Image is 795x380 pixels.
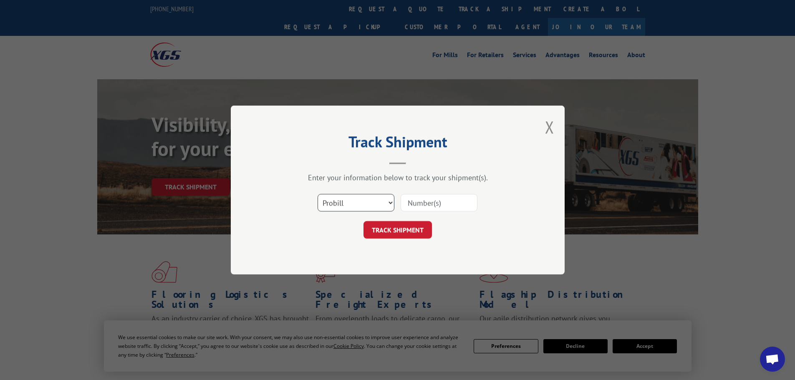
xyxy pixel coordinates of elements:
[760,347,785,372] div: Open chat
[363,221,432,239] button: TRACK SHIPMENT
[273,136,523,152] h2: Track Shipment
[273,173,523,182] div: Enter your information below to track your shipment(s).
[545,116,554,138] button: Close modal
[401,194,477,211] input: Number(s)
